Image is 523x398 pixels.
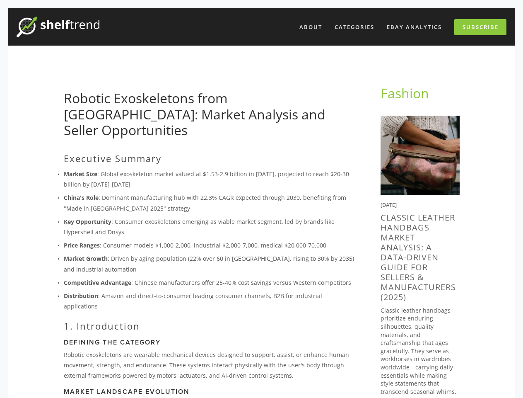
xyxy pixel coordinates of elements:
p: : Driven by aging population (22% over 60 in [GEOGRAPHIC_DATA], rising to 30% by 2035) and indust... [64,253,354,274]
strong: Price Ranges [64,241,100,249]
h2: Executive Summary [64,153,354,164]
a: Classic Leather Handbags Market Analysis: A Data-Driven Guide for Sellers & Manufacturers (2025) [381,212,456,303]
a: eBay Analytics [381,20,447,34]
a: Fashion [381,84,429,102]
strong: Distribution [64,292,98,300]
strong: Market Growth [64,255,108,262]
strong: Competitive Advantage [64,279,131,286]
p: : Consumer exoskeletons emerging as viable market segment, led by brands like Hypershell and Dnsys [64,216,354,237]
strong: Market Size [64,170,97,178]
img: Classic Leather Handbags Market Analysis: A Data-Driven Guide for Sellers &amp; Manufacturers (2025) [381,116,460,195]
p: : Chinese manufacturers offer 25-40% cost savings versus Western competitors [64,277,354,288]
h3: Market Landscape Evolution [64,388,354,396]
p: Classic leather handbags prioritize enduring silhouettes, quality materials, and craftsmanship th... [381,306,460,396]
p: : Global exoskeleton market valued at $1.53-2.9 billion in [DATE], projected to reach $20-30 bill... [64,169,354,189]
time: [DATE] [381,201,397,209]
strong: Key Opportunity [64,218,111,226]
p: : Consumer models $1,000-2,000, industrial $2,000-7,000, medical $20,000-70,000 [64,240,354,250]
h3: Defining the Category [64,338,354,346]
p: : Amazon and direct-to-consumer leading consumer channels, B2B for industrial applications [64,291,354,311]
a: Robotic Exoskeletons from [GEOGRAPHIC_DATA]: Market Analysis and Seller Opportunities [64,89,325,139]
a: Subscribe [454,19,506,35]
p: : Dominant manufacturing hub with 22.3% CAGR expected through 2030, benefiting from "Made in [GEO... [64,192,354,213]
div: Categories [329,20,380,34]
h2: 1. Introduction [64,320,354,331]
img: ShelfTrend [17,17,99,37]
p: Robotic exoskeletons are wearable mechanical devices designed to support, assist, or enhance huma... [64,349,354,381]
a: About [294,20,328,34]
strong: China's Role [64,194,99,201]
